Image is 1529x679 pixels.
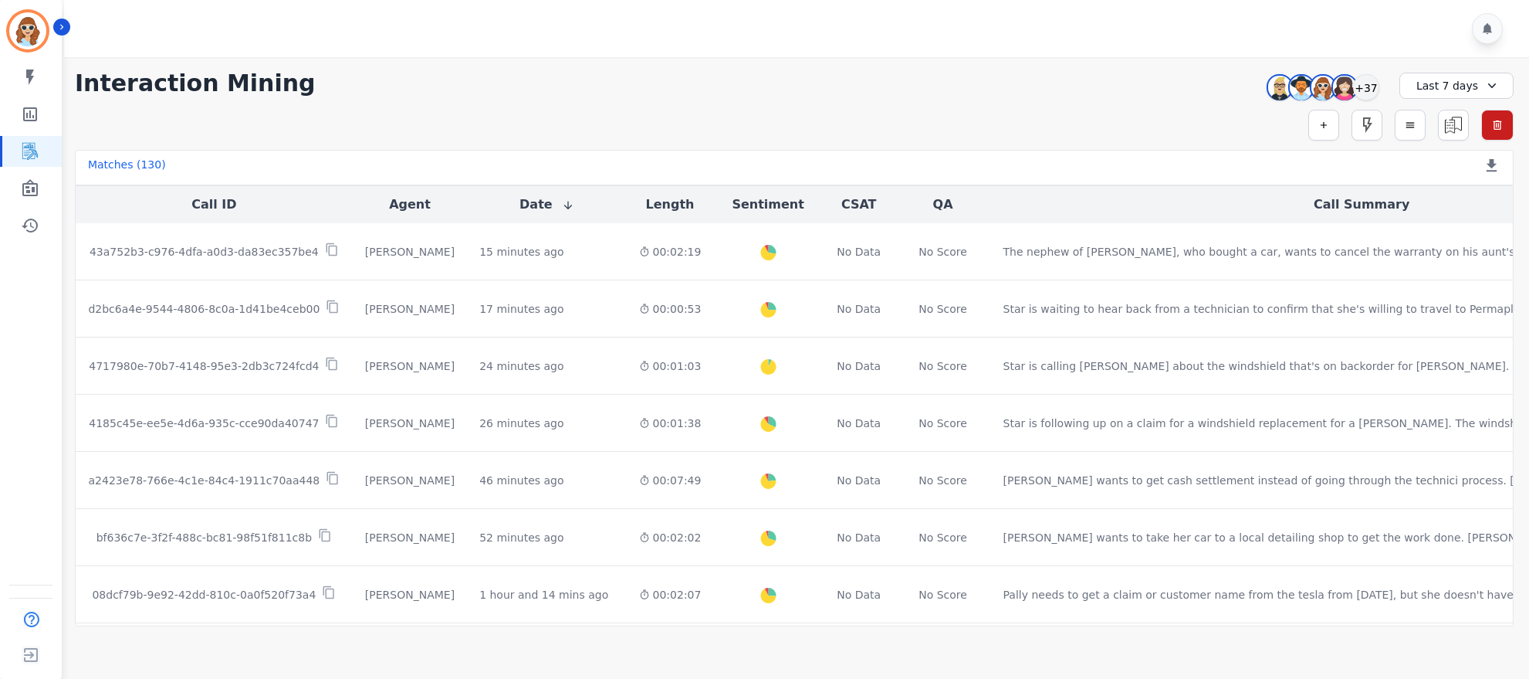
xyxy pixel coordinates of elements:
[88,157,166,178] div: Matches ( 130 )
[479,530,563,545] div: 52 minutes ago
[479,473,563,488] div: 46 minutes ago
[365,244,455,260] div: [PERSON_NAME]
[835,416,883,431] div: No Data
[365,416,455,431] div: [PERSON_NAME]
[9,12,46,49] img: Bordered avatar
[1314,195,1409,214] button: Call Summary
[88,301,320,317] p: d2bc6a4e-9544-4806-8c0a-1d41be4ceb00
[88,473,320,488] p: a2423e78-766e-4c1e-84c4-1911c70aa448
[479,244,563,260] div: 15 minutes ago
[519,195,574,214] button: Date
[639,473,702,488] div: 00:07:49
[835,530,883,545] div: No Data
[835,358,883,374] div: No Data
[479,416,563,431] div: 26 minutes ago
[639,301,702,317] div: 00:00:53
[365,587,455,603] div: [PERSON_NAME]
[365,530,455,545] div: [PERSON_NAME]
[639,416,702,431] div: 00:01:38
[90,244,319,260] p: 43a752b3-c976-4dfa-a0d3-da83ec357be4
[918,301,967,317] div: No Score
[918,416,967,431] div: No Score
[75,70,316,97] h1: Interaction Mining
[96,530,312,545] p: bf636c7e-3f2f-488c-bc81-98f51f811c8b
[918,244,967,260] div: No Score
[918,473,967,488] div: No Score
[639,244,702,260] div: 00:02:19
[89,416,319,431] p: 4185c45e-ee5e-4d6a-935c-cce90da40747
[918,530,967,545] div: No Score
[1353,74,1379,100] div: +37
[918,587,967,603] div: No Score
[92,587,316,603] p: 08dcf79b-9e92-42dd-810c-0a0f520f73a4
[639,587,702,603] div: 00:02:07
[835,473,883,488] div: No Data
[389,195,431,214] button: Agent
[365,473,455,488] div: [PERSON_NAME]
[639,530,702,545] div: 00:02:02
[933,195,953,214] button: QA
[835,587,883,603] div: No Data
[89,358,319,374] p: 4717980e-70b7-4148-95e3-2db3c724fcd4
[479,358,563,374] div: 24 minutes ago
[646,195,695,214] button: Length
[479,301,563,317] div: 17 minutes ago
[841,195,877,214] button: CSAT
[918,358,967,374] div: No Score
[639,358,702,374] div: 00:01:03
[365,301,455,317] div: [PERSON_NAME]
[191,195,236,214] button: Call ID
[835,301,883,317] div: No Data
[1399,73,1514,99] div: Last 7 days
[479,587,608,603] div: 1 hour and 14 mins ago
[365,358,455,374] div: [PERSON_NAME]
[732,195,803,214] button: Sentiment
[835,244,883,260] div: No Data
